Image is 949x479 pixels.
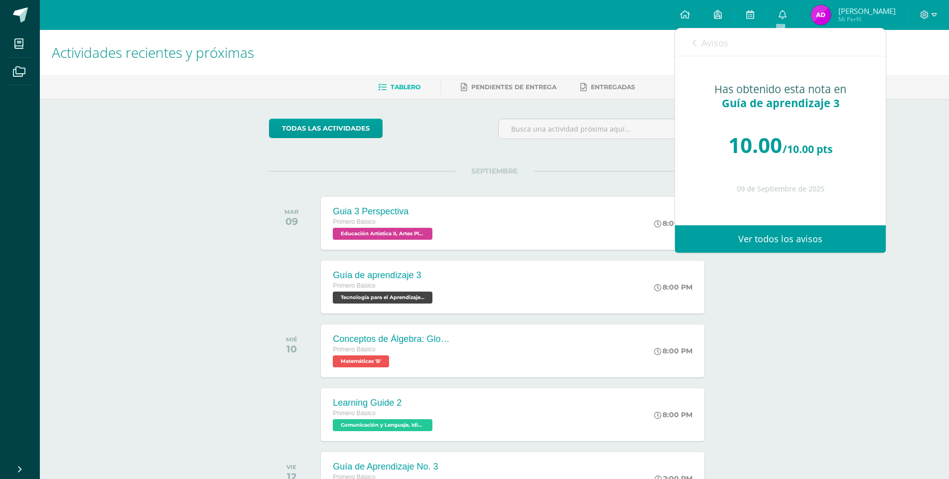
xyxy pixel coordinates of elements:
div: Guía de Aprendizaje No. 3 [333,462,438,472]
span: 10.00 [728,131,782,159]
span: Primero Básico [333,346,375,353]
span: Tablero [391,83,420,91]
span: Pendientes de entrega [471,83,556,91]
div: Guia 3 Perspectiva [333,206,435,217]
a: Entregadas [580,79,635,95]
input: Busca una actividad próxima aquí... [499,119,719,139]
div: Guía de aprendizaje 3 [333,270,435,281]
div: VIE [286,464,296,471]
div: Learning Guide 2 [333,398,435,408]
a: Tablero [378,79,420,95]
span: Tecnología para el Aprendizaje y la Comunicación (Informática) 'B' [333,292,432,304]
a: todas las Actividades [269,119,383,138]
span: Matemáticas 'B' [333,355,389,367]
span: Actividades recientes y próximas [52,43,254,62]
div: 8:00 PM [654,410,692,419]
div: 8:00 PM [654,346,692,355]
span: Entregadas [591,83,635,91]
img: ac888ce269e8f22630cba16086a8e20e.png [811,5,831,25]
span: Comunicación y Lenguaje, Idioma Extranjero Inglés 'B' [333,419,432,431]
span: Primero Básico [333,410,375,417]
div: Has obtenido esta nota en [695,82,866,110]
div: 09 de Septiembre de 2025 [695,185,866,193]
span: Primero Básico [333,218,375,225]
span: Educación Artística II, Artes Plásticas 'B' [333,228,432,240]
div: MAR [284,208,298,215]
span: [PERSON_NAME] [838,6,896,16]
span: Avisos [701,37,728,49]
span: Guía de aprendizaje 3 [722,96,839,110]
a: Pendientes de entrega [461,79,556,95]
div: 8:00 PM [654,219,692,228]
span: Primero Básico [333,282,375,289]
div: Conceptos de Álgebra: Glosario [333,334,452,344]
div: MIÉ [286,336,297,343]
span: Mi Perfil [838,15,896,23]
div: 8:00 PM [654,283,692,292]
a: Ver todos los avisos [675,225,886,253]
span: SEPTIEMBRE [455,166,534,175]
span: /10.00 pts [783,142,832,156]
div: 10 [286,343,297,355]
div: 09 [284,215,298,227]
